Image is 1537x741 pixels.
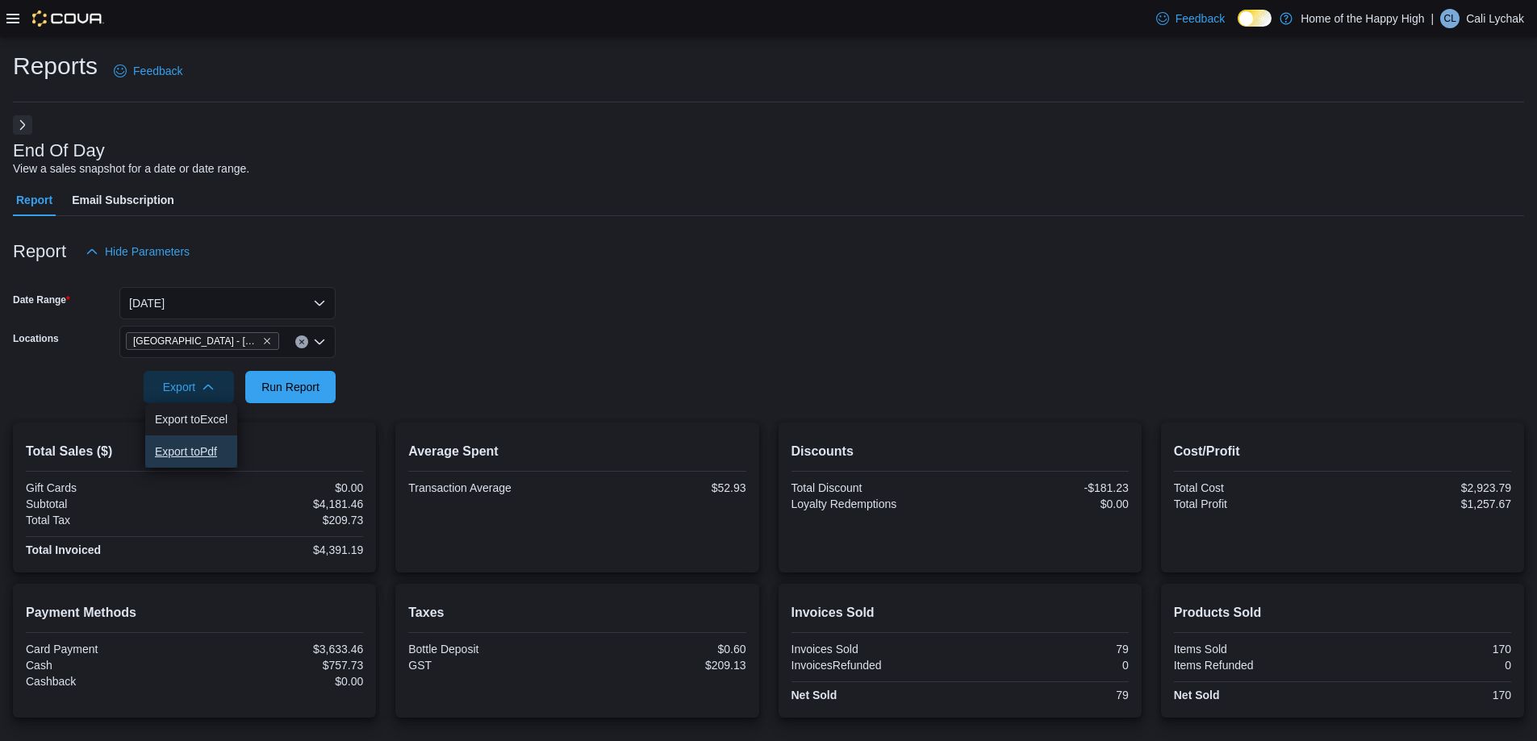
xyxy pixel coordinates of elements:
div: -$181.23 [963,481,1129,494]
h2: Payment Methods [26,603,363,622]
span: Email Subscription [72,184,174,216]
span: Export to Excel [155,413,228,426]
button: Export [144,371,234,403]
h2: Discounts [791,442,1129,461]
div: Cash [26,659,191,672]
div: 170 [1346,643,1511,656]
div: $2,923.79 [1346,481,1511,494]
div: Bottle Deposit [408,643,574,656]
h2: Products Sold [1174,603,1511,622]
div: Transaction Average [408,481,574,494]
span: Run Report [261,379,320,395]
div: 0 [963,659,1129,672]
strong: Total Invoiced [26,543,101,556]
button: Export toExcel [145,403,237,435]
label: Date Range [13,293,70,306]
div: $0.60 [580,643,746,656]
p: Cali Lychak [1466,9,1524,28]
div: 79 [963,689,1129,701]
span: Export [153,371,224,403]
div: Total Profit [1174,497,1339,510]
h2: Cost/Profit [1174,442,1511,461]
div: Invoices Sold [791,643,957,656]
span: Feedback [133,63,182,79]
button: Export toPdf [145,435,237,468]
div: $4,391.19 [198,543,363,556]
img: Cova [32,10,104,27]
div: Subtotal [26,497,191,510]
div: Total Discount [791,481,957,494]
button: Hide Parameters [79,235,196,268]
div: $0.00 [198,675,363,688]
div: 79 [963,643,1129,656]
h3: Report [13,242,66,261]
button: Next [13,115,32,135]
div: $757.73 [198,659,363,672]
div: $0.00 [198,481,363,494]
h2: Taxes [408,603,746,622]
div: 0 [1346,659,1511,672]
div: InvoicesRefunded [791,659,957,672]
span: CL [1443,9,1456,28]
h2: Total Sales ($) [26,442,363,461]
div: Gift Cards [26,481,191,494]
div: Total Tax [26,514,191,527]
div: Total Cost [1174,481,1339,494]
div: Cashback [26,675,191,688]
h2: Invoices Sold [791,603,1129,622]
div: Items Sold [1174,643,1339,656]
p: Home of the Happy High [1301,9,1424,28]
strong: Net Sold [1174,689,1220,701]
span: Report [16,184,52,216]
label: Locations [13,332,59,345]
div: $209.73 [198,514,363,527]
div: Items Refunded [1174,659,1339,672]
a: Feedback [107,55,189,87]
div: Loyalty Redemptions [791,497,957,510]
div: 170 [1346,689,1511,701]
div: Card Payment [26,643,191,656]
button: Open list of options [313,335,326,348]
h3: End Of Day [13,141,105,160]
p: | [1431,9,1435,28]
div: $0.00 [963,497,1129,510]
span: Hide Parameters [105,244,190,260]
div: $3,633.46 [198,643,363,656]
div: View a sales snapshot for a date or date range. [13,160,249,177]
span: [GEOGRAPHIC_DATA] - [GEOGRAPHIC_DATA] - Fire & Flower [133,333,259,349]
button: Clear input [295,335,308,348]
input: Dark Mode [1238,10,1272,27]
div: $209.13 [580,659,746,672]
strong: Net Sold [791,689,837,701]
div: GST [408,659,574,672]
button: Remove Cold Lake - Tri City Mall - Fire & Flower from selection in this group [262,336,272,346]
h2: Average Spent [408,442,746,461]
span: Export to Pdf [155,445,228,458]
div: $52.93 [580,481,746,494]
h1: Reports [13,50,98,82]
div: Cali Lychak [1440,9,1460,28]
div: $4,181.46 [198,497,363,510]
span: Cold Lake - Tri City Mall - Fire & Flower [126,332,279,350]
button: [DATE] [119,287,336,319]
div: $1,257.67 [1346,497,1511,510]
button: Run Report [245,371,336,403]
span: Feedback [1176,10,1225,27]
a: Feedback [1150,2,1231,35]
